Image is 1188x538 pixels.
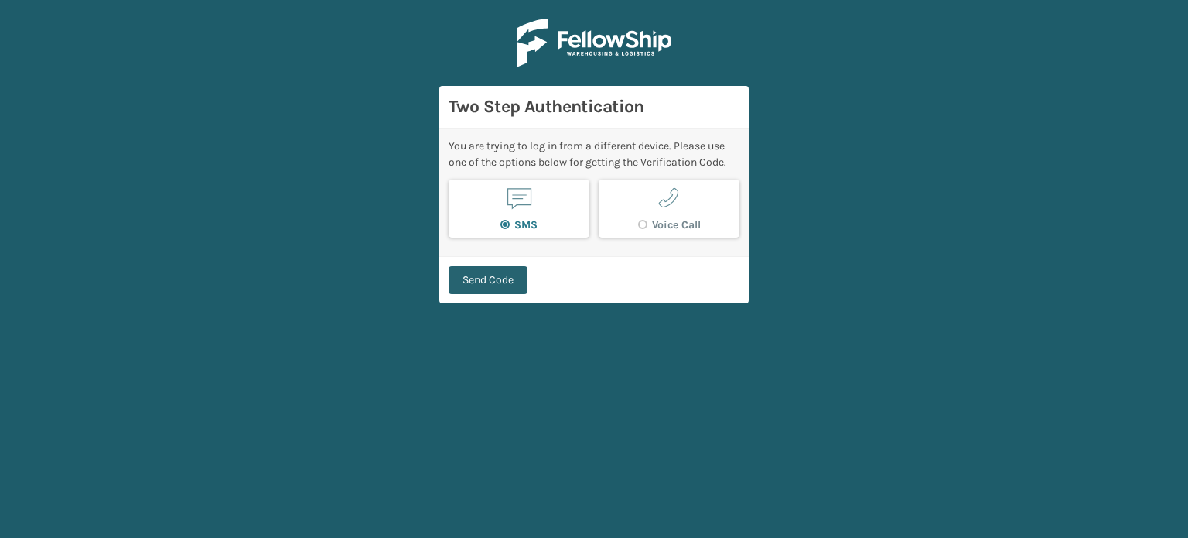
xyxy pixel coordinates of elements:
[500,218,538,231] label: SMS
[449,266,527,294] button: Send Code
[517,19,671,67] img: Logo
[638,218,701,231] label: Voice Call
[449,138,739,170] div: You are trying to log in from a different device. Please use one of the options below for getting...
[449,95,739,118] h3: Two Step Authentication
